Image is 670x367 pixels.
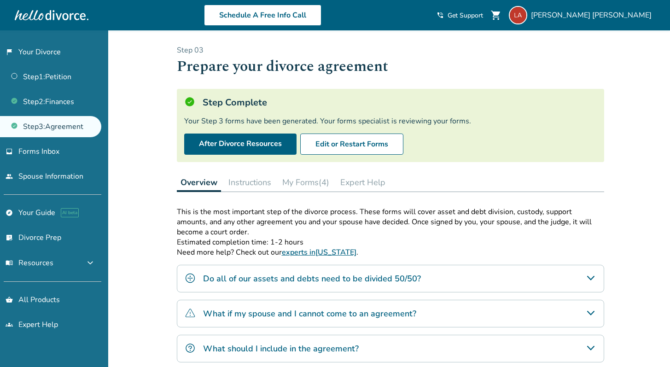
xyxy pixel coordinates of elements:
span: explore [6,209,13,216]
a: After Divorce Resources [184,134,297,155]
button: My Forms(4) [279,173,333,192]
button: Overview [177,173,221,192]
iframe: Chat Widget [624,323,670,367]
p: Need more help? Check out our . [177,247,604,257]
h5: Step Complete [203,96,267,109]
img: What should I include in the agreement? [185,343,196,354]
span: groups [6,321,13,328]
div: Do all of our assets and debts need to be divided 50/50? [177,265,604,292]
span: Forms Inbox [18,146,59,157]
span: flag_2 [6,48,13,56]
span: phone_in_talk [437,12,444,19]
img: What if my spouse and I cannot come to an agreement? [185,308,196,319]
div: What if my spouse and I cannot come to an agreement? [177,300,604,327]
a: Schedule A Free Info Call [204,5,321,26]
span: expand_more [85,257,96,268]
img: Do all of our assets and debts need to be divided 50/50? [185,273,196,284]
span: Resources [6,258,53,268]
p: Step 0 3 [177,45,604,55]
h4: What should I include in the agreement? [203,343,359,355]
span: inbox [6,148,13,155]
span: [PERSON_NAME] [PERSON_NAME] [531,10,655,20]
div: Your Step 3 forms have been generated. Your forms specialist is reviewing your forms. [184,116,597,126]
p: Estimated completion time: 1-2 hours [177,237,604,247]
span: menu_book [6,259,13,267]
p: This is the most important step of the divorce process. These forms will cover asset and debt div... [177,207,604,237]
span: shopping_cart [490,10,501,21]
span: people [6,173,13,180]
span: list_alt_check [6,234,13,241]
span: shopping_basket [6,296,13,303]
h1: Prepare your divorce agreement [177,55,604,78]
a: phone_in_talkGet Support [437,11,483,20]
button: Edit or Restart Forms [300,134,403,155]
span: Get Support [448,11,483,20]
img: lorrialmaguer@gmail.com [509,6,527,24]
button: Instructions [225,173,275,192]
button: Expert Help [337,173,389,192]
a: experts in[US_STATE] [282,247,356,257]
h4: Do all of our assets and debts need to be divided 50/50? [203,273,421,285]
h4: What if my spouse and I cannot come to an agreement? [203,308,416,320]
span: AI beta [61,208,79,217]
div: What should I include in the agreement? [177,335,604,362]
